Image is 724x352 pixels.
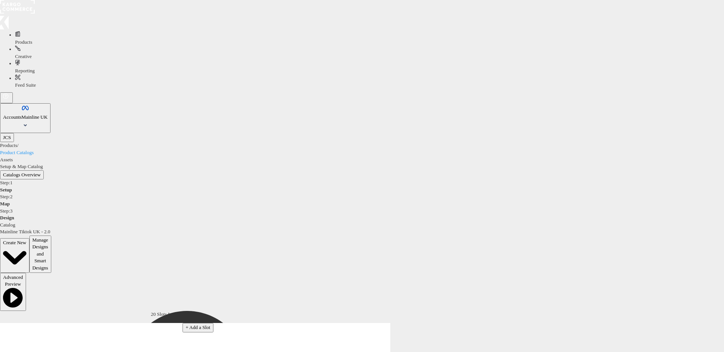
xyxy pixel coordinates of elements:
span: Accounts [3,114,21,120]
span: Creative [15,54,32,59]
div: 20 Slots Left [151,311,245,318]
span: + Add a Slot [186,324,210,330]
span: JCS [3,135,11,140]
span: Catalogs Overview [3,172,41,178]
button: Manage Designs and Smart Designs [29,236,51,273]
span: Reporting [15,68,35,73]
span: Mainline UK [21,114,48,120]
span: Products [15,39,32,45]
span: Manage Designs and Smart Designs [32,237,48,271]
button: + Add a Slot [183,323,213,332]
span: / [17,142,19,148]
span: Feed Suite [15,82,36,88]
span: Advanced Preview [3,274,23,310]
span: Create New [3,240,26,272]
